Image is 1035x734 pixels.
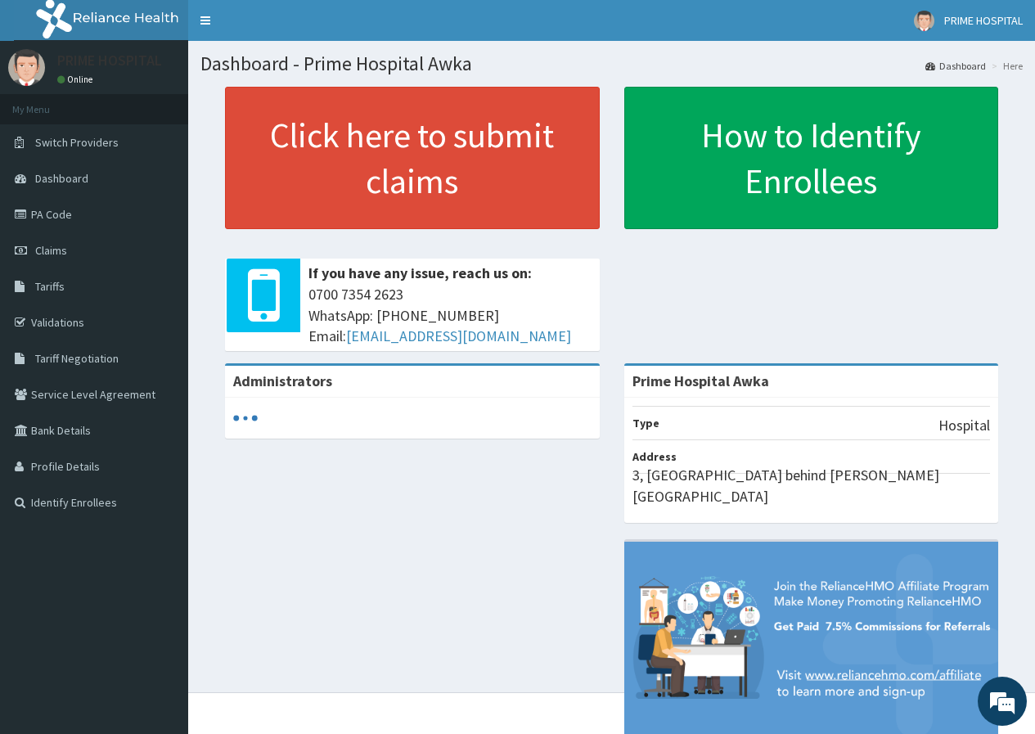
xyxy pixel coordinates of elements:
a: Click here to submit claims [225,87,600,229]
span: 0700 7354 2623 WhatsApp: [PHONE_NUMBER] Email: [308,284,592,347]
p: Hospital [938,415,990,436]
svg: audio-loading [233,406,258,430]
a: [EMAIL_ADDRESS][DOMAIN_NAME] [346,326,571,345]
b: Administrators [233,372,332,390]
li: Here [988,59,1023,73]
b: Type [632,416,659,430]
a: How to Identify Enrollees [624,87,999,229]
span: Switch Providers [35,135,119,150]
strong: Prime Hospital Awka [632,372,769,390]
img: User Image [914,11,934,31]
span: Tariffs [35,279,65,294]
p: PRIME HOSPITAL [57,53,162,68]
span: PRIME HOSPITAL [944,13,1023,28]
b: If you have any issue, reach us on: [308,263,532,282]
h1: Dashboard - Prime Hospital Awka [200,53,1023,74]
b: Address [632,449,677,464]
span: Claims [35,243,67,258]
img: User Image [8,49,45,86]
a: Online [57,74,97,85]
span: Dashboard [35,171,88,186]
a: Dashboard [925,59,986,73]
span: Tariff Negotiation [35,351,119,366]
p: 3, [GEOGRAPHIC_DATA] behind [PERSON_NAME][GEOGRAPHIC_DATA] [632,465,991,507]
